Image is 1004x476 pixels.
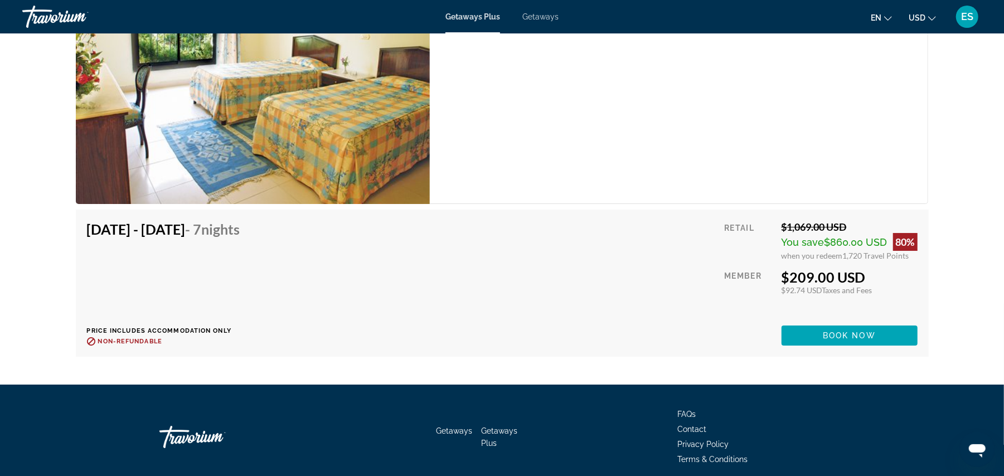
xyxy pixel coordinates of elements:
[782,285,918,295] div: $92.74 USD
[678,440,729,449] a: Privacy Policy
[202,221,240,237] span: Nights
[782,269,918,285] div: $209.00 USD
[87,221,240,237] h4: [DATE] - [DATE]
[782,236,824,248] span: You save
[678,425,707,434] a: Contact
[678,455,748,464] a: Terms & Conditions
[822,285,872,295] span: Taxes and Fees
[893,233,918,251] div: 80%
[782,326,918,346] button: Book now
[159,420,271,454] a: Travorium
[824,236,887,248] span: $860.00 USD
[436,426,472,435] a: Getaways
[724,269,773,317] div: Member
[871,13,881,22] span: en
[22,2,134,31] a: Travorium
[961,11,973,22] span: ES
[724,221,773,260] div: Retail
[843,251,909,260] span: 1,720 Travel Points
[953,5,982,28] button: User Menu
[445,12,500,21] a: Getaways Plus
[871,9,892,26] button: Change language
[522,12,559,21] a: Getaways
[909,13,925,22] span: USD
[87,327,249,334] p: Price includes accommodation only
[678,410,696,419] a: FAQs
[909,9,936,26] button: Change currency
[823,331,876,340] span: Book now
[959,431,995,467] iframe: Button to launch messaging window
[782,251,843,260] span: when you redeem
[481,426,517,448] a: Getaways Plus
[98,338,162,345] span: Non-refundable
[782,221,918,233] div: $1,069.00 USD
[186,221,240,237] span: - 7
